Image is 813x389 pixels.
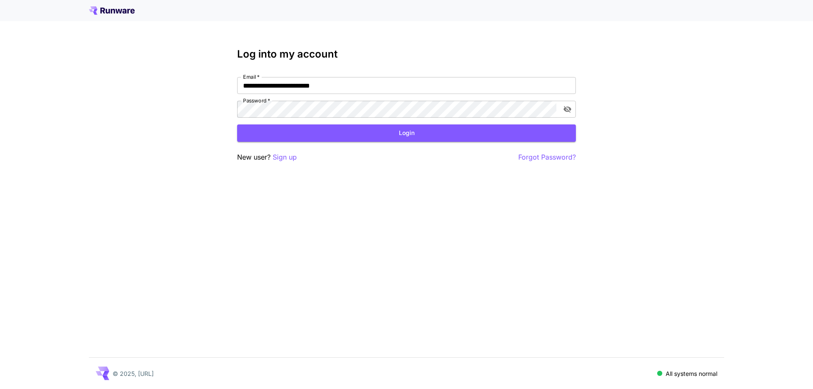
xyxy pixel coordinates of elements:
[273,152,297,163] button: Sign up
[113,369,154,378] p: © 2025, [URL]
[237,124,576,142] button: Login
[243,97,270,104] label: Password
[560,102,575,117] button: toggle password visibility
[518,152,576,163] button: Forgot Password?
[237,48,576,60] h3: Log into my account
[243,73,260,80] label: Email
[237,152,297,163] p: New user?
[666,369,717,378] p: All systems normal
